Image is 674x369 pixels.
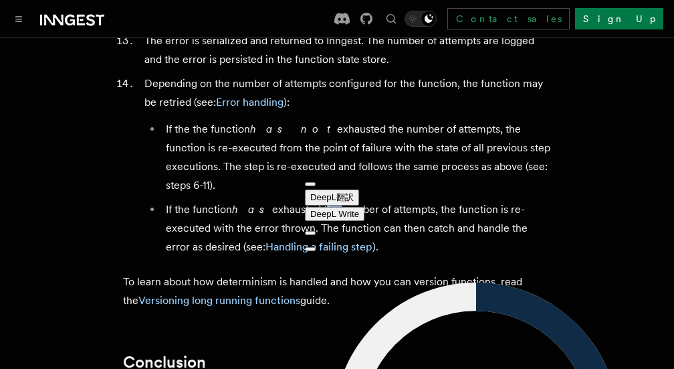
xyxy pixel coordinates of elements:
[162,120,551,195] li: If the the function exhausted the number of attempts, the function is re-executed from the point ...
[447,8,570,29] a: Contact sales
[138,294,300,307] a: Versioning long running functions
[265,240,372,253] a: Handling a failing step
[140,31,551,69] li: The error is serialized and returned to Inngest. The number of attempts are logged and the error ...
[232,203,272,216] em: has
[405,11,437,27] button: Toggle dark mode
[140,74,551,256] li: Depending on the number of attempts configured for the function, the function may be retried (see...
[216,96,284,108] a: Error handling
[575,8,663,29] a: Sign Up
[250,123,337,135] em: has not
[162,200,551,256] li: If the function exhausted the number of attempts, the function is re-executed with the error thro...
[11,11,27,27] button: Toggle navigation
[383,11,399,27] button: Find something...
[123,273,551,310] p: To learn about how determinism is handled and how you can version functions, read the guide.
